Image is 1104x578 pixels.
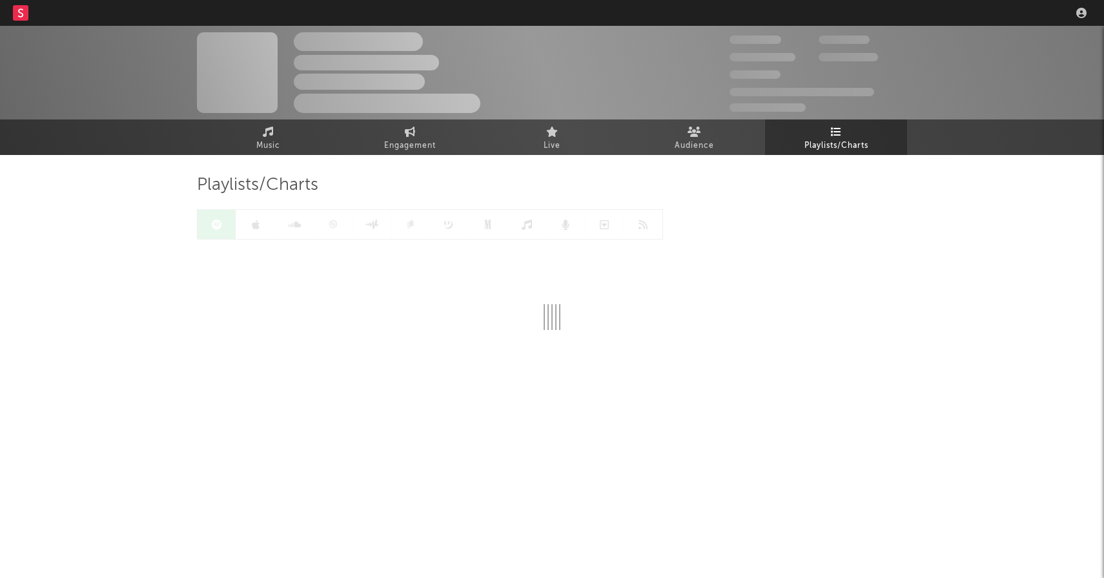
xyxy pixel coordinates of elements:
[819,53,878,61] span: 1,000,000
[819,36,870,44] span: 100,000
[544,138,560,154] span: Live
[339,119,481,155] a: Engagement
[675,138,714,154] span: Audience
[765,119,907,155] a: Playlists/Charts
[730,88,874,96] span: 50,000,000 Monthly Listeners
[256,138,280,154] span: Music
[197,119,339,155] a: Music
[384,138,436,154] span: Engagement
[197,178,318,193] span: Playlists/Charts
[730,70,781,79] span: 100,000
[481,119,623,155] a: Live
[730,103,806,112] span: Jump Score: 85.0
[730,36,781,44] span: 300,000
[730,53,795,61] span: 50,000,000
[804,138,868,154] span: Playlists/Charts
[623,119,765,155] a: Audience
